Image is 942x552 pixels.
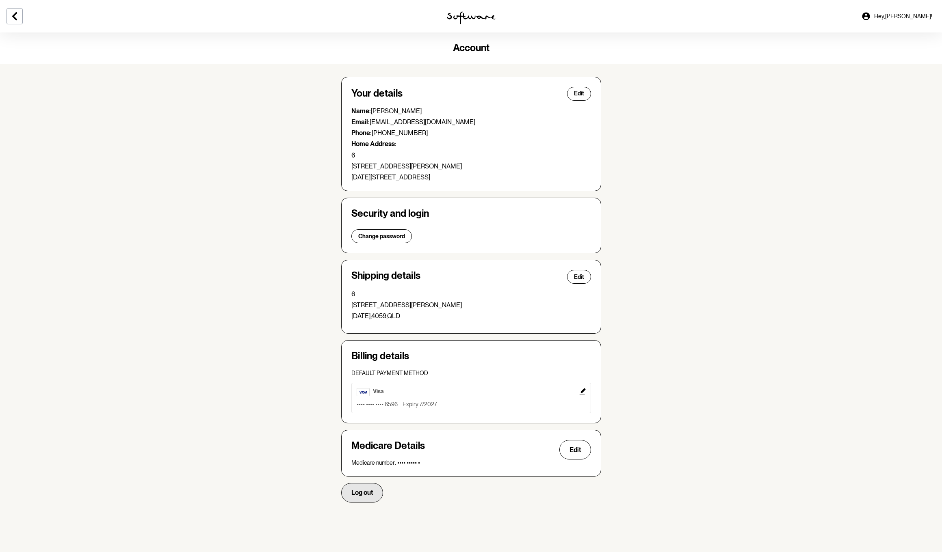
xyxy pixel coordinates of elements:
h4: Billing details [351,350,591,362]
span: Change password [358,233,405,240]
h4: Your details [351,88,403,99]
a: Hey,[PERSON_NAME]! [856,6,937,26]
button: Edit [567,270,591,284]
p: [PERSON_NAME] [351,107,591,115]
img: visa.d90d5dc0c0c428db6ba0.webp [357,388,370,396]
strong: Home Address: [351,140,396,148]
span: Edit [574,90,584,97]
h4: Security and login [351,208,591,220]
span: Default payment method [351,370,428,376]
p: Expiry 7/2027 [403,401,437,408]
span: Edit [574,274,584,280]
strong: Email: [351,118,370,126]
p: [EMAIL_ADDRESS][DOMAIN_NAME] [351,118,591,126]
button: Change password [351,229,412,243]
strong: Phone: [351,129,372,137]
p: [STREET_ADDRESS][PERSON_NAME] [351,162,591,170]
p: Medicare number: •••• ••••• • [351,459,591,466]
span: Hey, [PERSON_NAME] ! [874,13,932,20]
h4: Shipping details [351,270,420,284]
p: [PHONE_NUMBER] [351,129,591,137]
img: software logo [447,11,496,24]
button: Edit [567,87,591,101]
h4: Medicare Details [351,440,425,459]
span: Edit [570,446,581,454]
button: Log out [341,483,383,502]
p: [DATE][STREET_ADDRESS] [351,173,591,181]
strong: Name: [351,107,371,115]
p: 6 [351,290,591,298]
button: Edit [559,440,591,459]
button: Edit [351,383,591,413]
p: [DATE] , 4059 , QLD [351,312,591,320]
p: 6 [351,151,591,159]
span: visa [373,388,384,395]
p: •••• •••• •••• 6596 [357,401,398,408]
span: Log out [351,489,373,496]
p: [STREET_ADDRESS][PERSON_NAME] [351,301,591,309]
span: Account [453,42,489,54]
